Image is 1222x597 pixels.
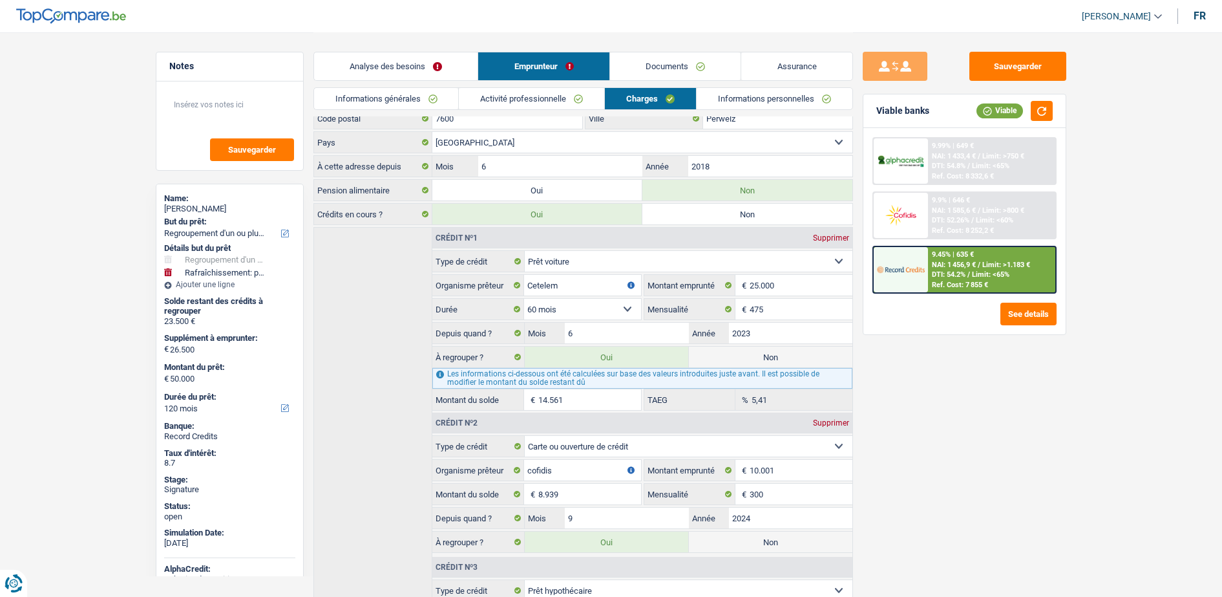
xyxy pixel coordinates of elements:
a: Charges [605,88,696,109]
label: Année [642,156,688,177]
label: Oui [432,180,642,201]
label: Non [642,204,852,224]
input: AAAA [688,156,852,177]
span: NAI: 1 585,6 € [932,206,976,215]
label: Durée du prêt: [164,392,293,402]
div: Taux d'intérêt: [164,448,295,459]
label: Non [689,532,852,552]
input: AAAA [729,323,852,343]
input: AAAA [729,508,852,528]
label: Oui [525,532,688,552]
div: Status: [164,501,295,512]
div: fr [1194,10,1206,22]
span: DTI: 54.2% [932,270,965,279]
label: Organisme prêteur [432,275,524,296]
div: Simulation Date: [164,528,295,538]
span: / [978,206,980,215]
img: AlphaCredit [877,154,925,169]
span: / [978,261,980,269]
span: € [735,275,750,296]
a: Assurance [741,52,852,80]
div: Crédit nº3 [432,563,481,571]
img: Cofidis [877,203,925,227]
input: MM [565,508,688,528]
a: Emprunteur [478,52,609,80]
div: 8.7 [164,458,295,468]
span: Limit: >800 € [982,206,1024,215]
label: Code postal [314,108,432,129]
label: Pays [314,132,432,153]
button: Sauvegarder [969,52,1066,81]
a: Analyse des besoins [314,52,478,80]
a: Informations personnelles [697,88,852,109]
div: Supprimer [810,419,852,427]
div: Submitted & Waiting [164,574,295,585]
span: € [524,484,538,505]
div: Solde restant des crédits à regrouper [164,296,295,316]
label: Oui [432,204,642,224]
label: Oui [525,347,688,367]
span: € [524,389,538,410]
div: Ref. Cost: 8 252,2 € [932,226,994,235]
label: Montant emprunté [644,460,736,481]
span: Sauvegarder [228,146,276,154]
h5: Notes [169,61,290,72]
label: Mensualité [644,484,736,505]
span: € [735,484,750,505]
label: Mois [432,156,478,177]
div: 9.99% | 649 € [932,142,974,150]
span: € [164,344,169,354]
div: Record Credits [164,431,295,442]
div: Crédit nº1 [432,234,481,242]
label: Montant du prêt: [164,362,293,373]
label: Année [689,323,729,343]
span: [PERSON_NAME] [1082,11,1151,22]
label: Mois [525,508,565,528]
span: / [971,216,974,224]
label: Montant du solde [432,389,524,410]
label: Depuis quand ? [432,508,525,528]
input: MM [478,156,642,177]
label: Année [689,508,729,528]
div: Name: [164,193,295,204]
button: See details [1000,303,1057,325]
label: Type de crédit [432,251,525,272]
label: Ville [585,108,703,129]
button: Sauvegarder [210,138,294,161]
div: Stage: [164,475,295,485]
label: Organisme prêteur [432,460,524,481]
label: But du prêt: [164,217,293,227]
span: / [978,152,980,160]
label: Durée [432,299,524,320]
span: € [735,460,750,481]
span: Limit: <65% [972,270,1009,279]
label: À cette adresse depuis [314,156,432,177]
label: À regrouper ? [432,347,525,367]
span: % [735,389,752,410]
label: Mois [525,323,565,343]
div: 9.45% | 635 € [932,250,974,259]
label: Crédits en cours ? [314,204,432,224]
span: DTI: 54.8% [932,162,965,170]
a: Informations générales [314,88,459,109]
a: Activité professionnelle [459,88,604,109]
span: NAI: 1 433,4 € [932,152,976,160]
a: [PERSON_NAME] [1071,6,1162,27]
label: Depuis quand ? [432,323,525,343]
img: TopCompare Logo [16,8,126,24]
span: € [735,299,750,320]
span: DTI: 52.26% [932,216,969,224]
div: Détails but du prêt [164,243,295,254]
div: Supprimer [810,234,852,242]
input: MM [565,323,688,343]
div: Crédit nº2 [432,419,481,427]
label: Supplément à emprunter: [164,333,293,343]
div: [PERSON_NAME] [164,204,295,214]
label: Type de crédit [432,436,525,457]
span: Limit: >750 € [982,152,1024,160]
span: / [967,162,970,170]
div: Ajouter une ligne [164,280,295,289]
div: open [164,512,295,522]
div: Viable banks [876,105,929,116]
div: [DATE] [164,538,295,548]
